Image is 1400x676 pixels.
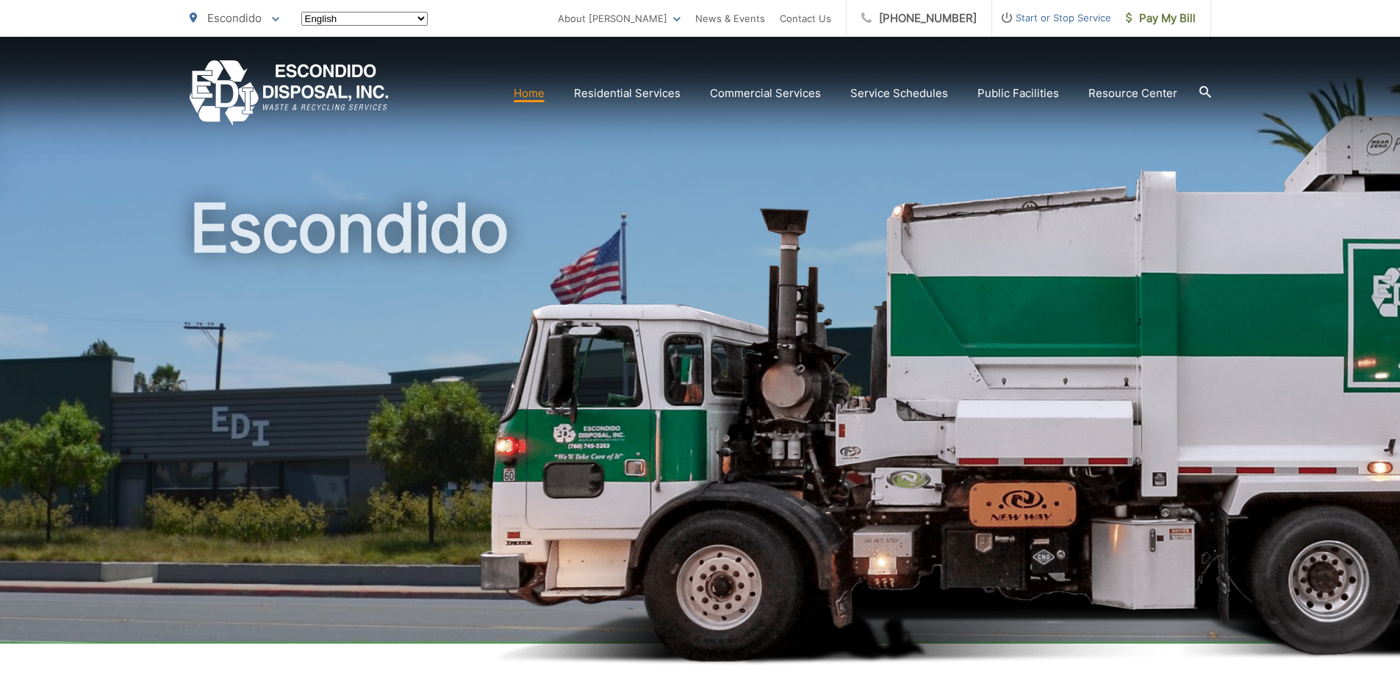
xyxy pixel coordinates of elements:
[190,191,1211,657] h1: Escondido
[1088,85,1177,102] a: Resource Center
[977,85,1059,102] a: Public Facilities
[558,10,681,27] a: About [PERSON_NAME]
[574,85,681,102] a: Residential Services
[710,85,821,102] a: Commercial Services
[1126,10,1196,27] span: Pay My Bill
[301,12,428,26] select: Select a language
[780,10,831,27] a: Contact Us
[514,85,545,102] a: Home
[190,60,389,126] a: EDCD logo. Return to the homepage.
[695,10,765,27] a: News & Events
[850,85,948,102] a: Service Schedules
[207,11,262,25] span: Escondido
